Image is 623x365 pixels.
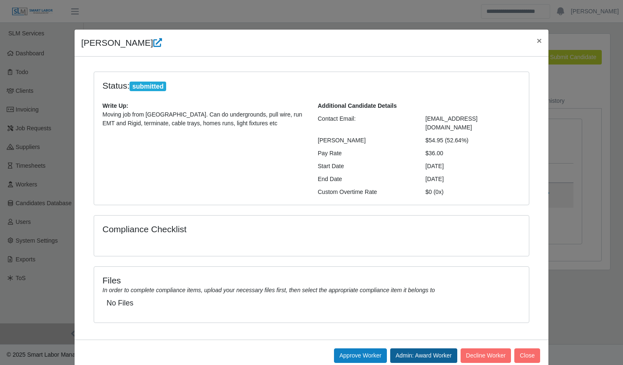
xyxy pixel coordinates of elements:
[102,275,521,286] h4: Files
[426,115,478,131] span: [EMAIL_ADDRESS][DOMAIN_NAME]
[107,299,516,308] h5: No Files
[311,149,419,158] div: Pay Rate
[426,176,444,182] span: [DATE]
[537,36,542,45] span: ×
[130,82,166,92] span: submitted
[311,136,419,145] div: [PERSON_NAME]
[419,136,527,145] div: $54.95 (52.64%)
[311,162,419,171] div: Start Date
[419,149,527,158] div: $36.00
[311,175,419,184] div: End Date
[102,110,305,128] p: Moving job from [GEOGRAPHIC_DATA]. Can do undergrounds, pull wire, run EMT and Rigid, terminate, ...
[419,162,527,171] div: [DATE]
[426,189,444,195] span: $0 (0x)
[81,36,162,50] h4: [PERSON_NAME]
[102,80,413,92] h4: Status:
[530,30,548,52] button: Close
[102,224,377,234] h4: Compliance Checklist
[311,114,419,132] div: Contact Email:
[102,287,435,293] i: In order to complete compliance items, upload your necessary files first, then select the appropr...
[311,188,419,196] div: Custom Overtime Rate
[318,102,397,109] b: Additional Candidate Details
[102,102,128,109] b: Write Up:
